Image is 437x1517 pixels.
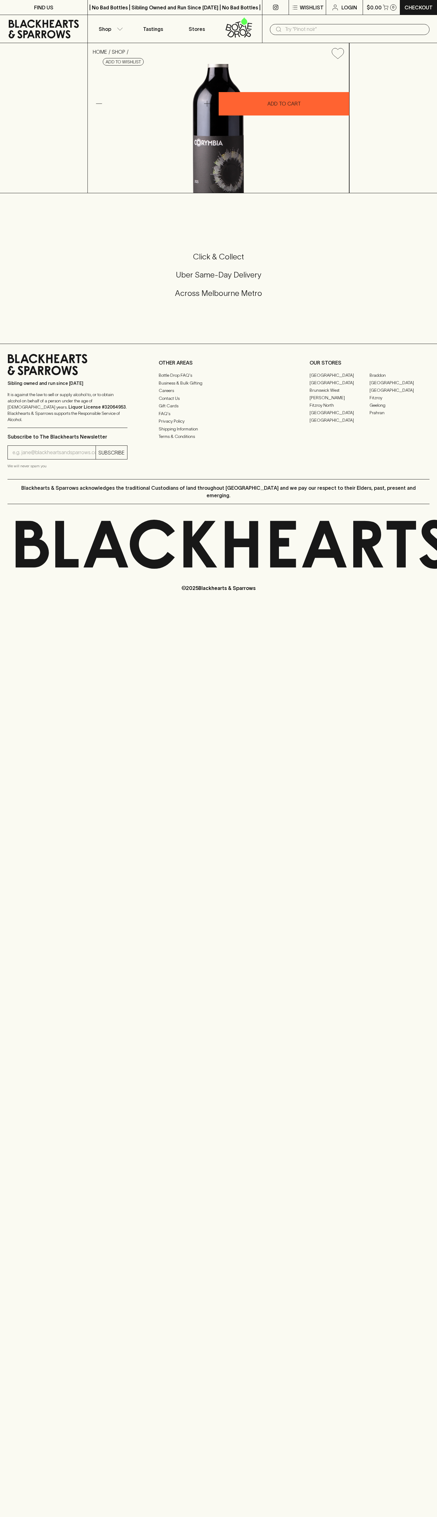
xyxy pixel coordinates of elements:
[310,359,430,366] p: OUR STORES
[370,379,430,386] a: [GEOGRAPHIC_DATA]
[159,402,279,410] a: Gift Cards
[7,380,127,386] p: Sibling owned and run since [DATE]
[34,4,53,11] p: FIND US
[7,252,430,262] h5: Click & Collect
[267,100,301,107] p: ADD TO CART
[131,15,175,43] a: Tastings
[370,394,430,401] a: Fitzroy
[341,4,357,11] p: Login
[310,394,370,401] a: [PERSON_NAME]
[159,433,279,440] a: Terms & Conditions
[310,416,370,424] a: [GEOGRAPHIC_DATA]
[370,409,430,416] a: Prahran
[219,92,349,115] button: ADD TO CART
[310,371,370,379] a: [GEOGRAPHIC_DATA]
[7,463,127,469] p: We will never spam you
[370,386,430,394] a: [GEOGRAPHIC_DATA]
[310,409,370,416] a: [GEOGRAPHIC_DATA]
[159,410,279,417] a: FAQ's
[12,448,96,458] input: e.g. jane@blackheartsandsparrows.com.au
[310,401,370,409] a: Fitzroy North
[392,6,395,9] p: 0
[189,25,205,33] p: Stores
[367,4,382,11] p: $0.00
[159,418,279,425] a: Privacy Policy
[98,449,125,456] p: SUBSCRIBE
[88,64,349,193] img: 39052.png
[159,395,279,402] a: Contact Us
[7,391,127,423] p: It is against the law to sell or supply alcohol to, or to obtain alcohol on behalf of a person un...
[310,379,370,386] a: [GEOGRAPHIC_DATA]
[370,401,430,409] a: Geelong
[300,4,324,11] p: Wishlist
[405,4,433,11] p: Checkout
[175,15,219,43] a: Stores
[7,270,430,280] h5: Uber Same-Day Delivery
[96,446,127,459] button: SUBSCRIBE
[159,379,279,387] a: Business & Bulk Gifting
[285,24,425,34] input: Try "Pinot noir"
[370,371,430,379] a: Braddon
[143,25,163,33] p: Tastings
[7,433,127,440] p: Subscribe to The Blackhearts Newsletter
[88,15,132,43] button: Shop
[99,25,111,33] p: Shop
[159,387,279,395] a: Careers
[7,288,430,298] h5: Across Melbourne Metro
[159,359,279,366] p: OTHER AREAS
[12,484,425,499] p: Blackhearts & Sparrows acknowledges the traditional Custodians of land throughout [GEOGRAPHIC_DAT...
[159,372,279,379] a: Bottle Drop FAQ's
[7,227,430,331] div: Call to action block
[103,58,144,66] button: Add to wishlist
[93,49,107,55] a: HOME
[329,46,346,61] button: Add to wishlist
[310,386,370,394] a: Brunswick West
[68,405,126,410] strong: Liquor License #32064953
[159,425,279,433] a: Shipping Information
[112,49,125,55] a: SHOP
